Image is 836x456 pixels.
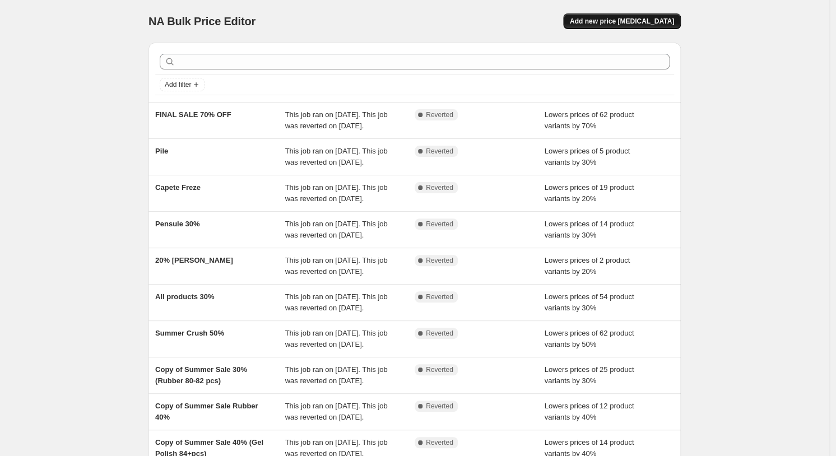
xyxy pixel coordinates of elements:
span: Reverted [426,402,453,411]
button: Add new price [MEDICAL_DATA] [563,13,681,29]
span: Copy of Summer Sale 30% (Rubber 80-82 pcs) [155,365,247,385]
span: Reverted [426,256,453,265]
span: FINAL SALE 70% OFF [155,110,231,119]
span: Summer Crush 50% [155,329,224,337]
span: Lowers prices of 62 product variants by 50% [545,329,634,348]
span: Reverted [426,110,453,119]
span: This job ran on [DATE]. This job was reverted on [DATE]. [285,220,388,239]
span: Reverted [426,329,453,338]
span: Lowers prices of 12 product variants by 40% [545,402,634,421]
span: Add filter [165,80,191,89]
span: Lowers prices of 2 product variants by 20% [545,256,630,276]
span: This job ran on [DATE]. This job was reverted on [DATE]. [285,365,388,385]
span: 20% [PERSON_NAME] [155,256,233,264]
span: Add new price [MEDICAL_DATA] [570,17,674,26]
span: Reverted [426,183,453,192]
span: This job ran on [DATE]. This job was reverted on [DATE]. [285,292,388,312]
span: Reverted [426,365,453,374]
span: Reverted [426,220,453,229]
span: This job ran on [DATE]. This job was reverted on [DATE]. [285,329,388,348]
span: Lowers prices of 14 product variants by 30% [545,220,634,239]
span: Reverted [426,292,453,301]
span: Copy of Summer Sale Rubber 40% [155,402,258,421]
span: NA Bulk Price Editor [148,15,256,27]
span: Reverted [426,147,453,156]
span: Lowers prices of 19 product variants by 20% [545,183,634,203]
span: Reverted [426,438,453,447]
span: Pile [155,147,168,155]
span: Capete Freze [155,183,201,192]
span: This job ran on [DATE]. This job was reverted on [DATE]. [285,147,388,166]
span: This job ran on [DATE]. This job was reverted on [DATE]. [285,110,388,130]
span: Lowers prices of 54 product variants by 30% [545,292,634,312]
button: Add filter [160,78,205,91]
span: Lowers prices of 25 product variants by 30% [545,365,634,385]
span: Lowers prices of 5 product variants by 30% [545,147,630,166]
span: Lowers prices of 62 product variants by 70% [545,110,634,130]
span: This job ran on [DATE]. This job was reverted on [DATE]. [285,183,388,203]
span: This job ran on [DATE]. This job was reverted on [DATE]. [285,256,388,276]
span: Pensule 30% [155,220,200,228]
span: All products 30% [155,292,214,301]
span: This job ran on [DATE]. This job was reverted on [DATE]. [285,402,388,421]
